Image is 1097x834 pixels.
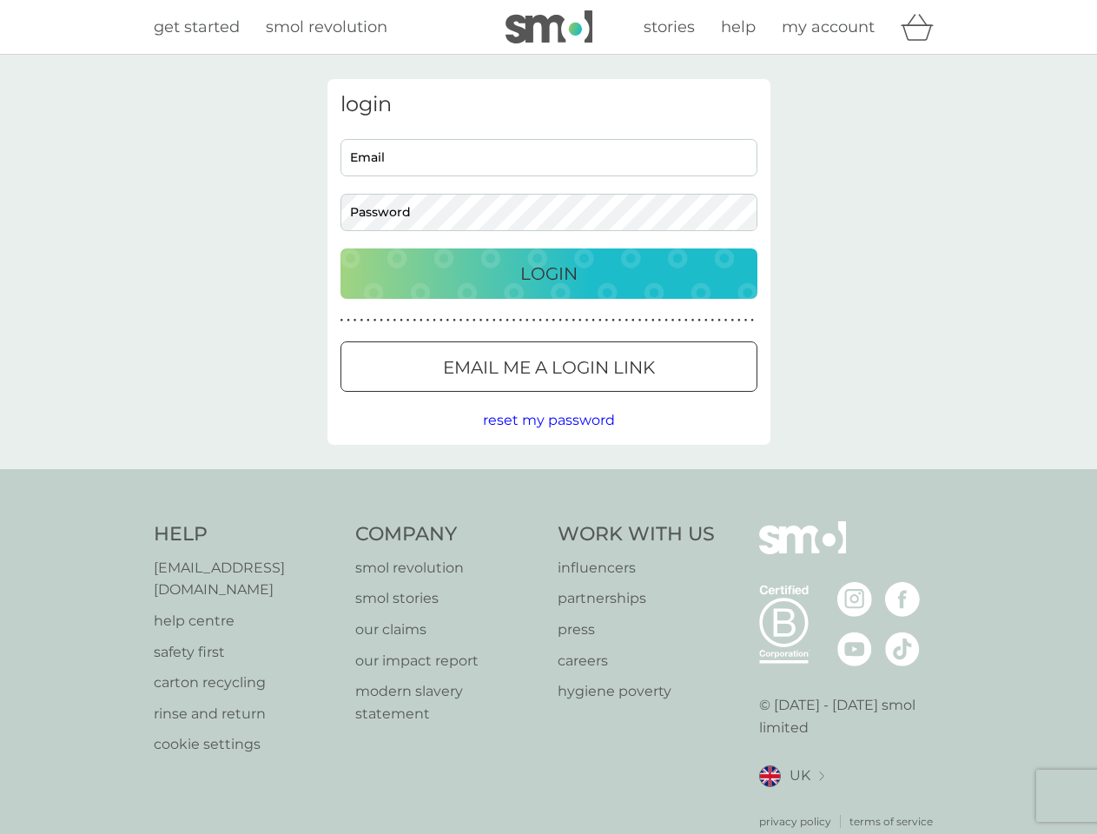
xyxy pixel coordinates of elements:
[737,316,741,325] p: ●
[782,15,875,40] a: my account
[492,316,496,325] p: ●
[558,650,715,672] a: careers
[506,10,592,43] img: smol
[483,409,615,432] button: reset my password
[724,316,728,325] p: ●
[360,316,363,325] p: ●
[154,641,339,664] a: safety first
[154,733,339,756] p: cookie settings
[453,316,456,325] p: ●
[355,619,540,641] a: our claims
[347,316,350,325] p: ●
[704,316,708,325] p: ●
[558,587,715,610] p: partnerships
[837,632,872,666] img: visit the smol Youtube page
[638,316,642,325] p: ●
[486,316,489,325] p: ●
[644,15,695,40] a: stories
[819,771,824,781] img: select a new location
[406,316,410,325] p: ●
[677,316,681,325] p: ●
[483,412,615,428] span: reset my password
[499,316,503,325] p: ●
[420,316,423,325] p: ●
[711,316,715,325] p: ●
[340,92,757,117] h3: login
[266,15,387,40] a: smol revolution
[759,813,831,830] p: privacy policy
[565,316,569,325] p: ●
[459,316,463,325] p: ●
[473,316,476,325] p: ●
[558,680,715,703] a: hygiene poverty
[790,764,810,787] span: UK
[520,260,578,288] p: Login
[684,316,688,325] p: ●
[393,316,397,325] p: ●
[439,316,443,325] p: ●
[506,316,509,325] p: ●
[400,316,403,325] p: ●
[355,650,540,672] a: our impact report
[624,316,628,325] p: ●
[545,316,549,325] p: ●
[618,316,622,325] p: ●
[585,316,589,325] p: ●
[154,15,240,40] a: get started
[355,521,540,548] h4: Company
[651,316,655,325] p: ●
[598,316,602,325] p: ●
[717,316,721,325] p: ●
[591,316,595,325] p: ●
[631,316,635,325] p: ●
[558,557,715,579] a: influencers
[849,813,933,830] p: terms of service
[154,703,339,725] a: rinse and return
[539,316,542,325] p: ●
[340,316,344,325] p: ●
[744,316,748,325] p: ●
[355,557,540,579] a: smol revolution
[572,316,575,325] p: ●
[901,10,944,44] div: basket
[552,316,556,325] p: ●
[605,316,609,325] p: ●
[443,354,655,381] p: Email me a login link
[154,672,339,694] a: carton recycling
[355,587,540,610] p: smol stories
[578,316,582,325] p: ●
[340,248,757,299] button: Login
[479,316,483,325] p: ●
[558,619,715,641] a: press
[154,610,339,632] a: help centre
[387,316,390,325] p: ●
[512,316,516,325] p: ●
[644,17,695,36] span: stories
[721,17,756,36] span: help
[466,316,469,325] p: ●
[367,316,370,325] p: ●
[644,316,648,325] p: ●
[446,316,450,325] p: ●
[658,316,662,325] p: ●
[611,316,615,325] p: ●
[380,316,383,325] p: ●
[885,582,920,617] img: visit the smol Facebook page
[721,15,756,40] a: help
[664,316,668,325] p: ●
[558,316,562,325] p: ●
[413,316,416,325] p: ●
[355,680,540,725] a: modern slavery statement
[750,316,754,325] p: ●
[373,316,377,325] p: ●
[671,316,675,325] p: ●
[154,557,339,601] a: [EMAIL_ADDRESS][DOMAIN_NAME]
[266,17,387,36] span: smol revolution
